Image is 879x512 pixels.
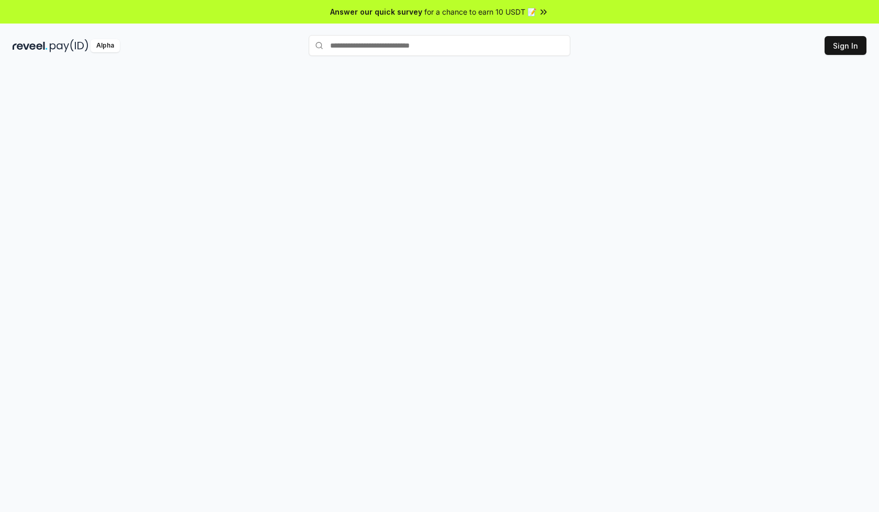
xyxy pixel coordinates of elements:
[424,6,536,17] span: for a chance to earn 10 USDT 📝
[825,36,866,55] button: Sign In
[91,39,120,52] div: Alpha
[13,39,48,52] img: reveel_dark
[330,6,422,17] span: Answer our quick survey
[50,39,88,52] img: pay_id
